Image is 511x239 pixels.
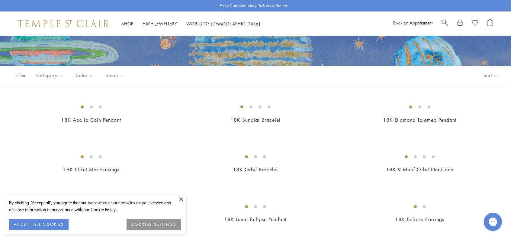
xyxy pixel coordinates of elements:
iframe: Gorgias live chat messenger [481,211,505,233]
a: 18K Lunar Eclipse Pendant [224,216,287,223]
button: Stone [101,69,129,82]
button: Color [71,69,98,82]
a: 18K Sundial Bracelet [230,117,281,123]
a: 18K Apollo Coin Pendant [61,117,121,123]
a: 18K Orbit Star Earrings [63,166,119,173]
a: Search [442,19,448,28]
a: View Wishlist [472,19,478,28]
button: COOKIES SETTINGS [127,219,181,230]
a: High JewelleryHigh Jewellery [143,21,177,27]
a: World of [DEMOGRAPHIC_DATA]World of [DEMOGRAPHIC_DATA] [186,21,260,27]
a: 18K 9 Motif Orbit Necklace [386,166,453,173]
a: 18K Orbit Bracelet [233,166,278,173]
span: Stone [103,72,129,79]
button: Category [32,69,68,82]
div: By clicking “Accept all”, you agree that our website can store cookies on your device and disclos... [9,199,181,213]
span: Color [72,72,98,79]
button: ACCEPT ALL COOKIES [9,219,69,230]
nav: Main navigation [121,20,260,27]
button: Show sort by [470,66,511,85]
a: ShopShop [121,21,133,27]
span: Category [33,72,68,79]
p: Enjoy Complimentary Delivery & Returns [220,3,288,9]
img: Temple St. Clair [18,20,109,27]
a: 18K Diamond Tolomeo Pendant [383,117,457,123]
a: Book an Appointment [393,20,432,26]
a: 18K Eclipse Earrings [395,216,444,223]
a: Open Shopping Bag [487,19,493,28]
